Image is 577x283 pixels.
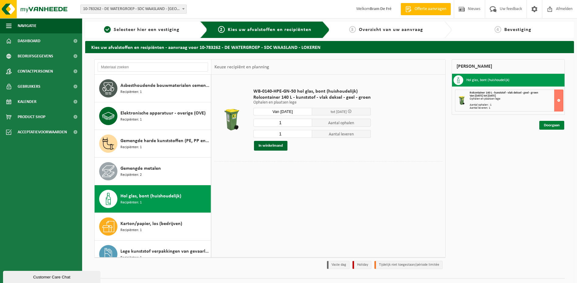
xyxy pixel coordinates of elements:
[88,26,195,33] a: 1Selecteer hier een vestiging
[370,7,391,11] strong: Bram De Fré
[495,26,501,33] span: 4
[81,5,186,13] span: 10-783262 - DE WATERGROEP - SDC WAASLAND - LOKEREN
[3,270,102,283] iframe: chat widget
[95,75,211,102] button: Asbesthoudende bouwmaterialen cementgebonden (hechtgebonden) Recipiënten: 1
[95,130,211,158] button: Gemengde harde kunststoffen (PE, PP en PVC), recycleerbaar (industrieel) Recipiënten: 1
[349,26,356,33] span: 3
[95,240,211,268] button: Lege kunststof verpakkingen van gevaarlijke stoffen Recipiënten: 1
[470,94,496,97] strong: Van [DATE] tot [DATE]
[98,63,208,72] input: Materiaal zoeken
[18,64,53,79] span: Contactpersonen
[18,109,45,124] span: Product Shop
[80,5,187,14] span: 10-783262 - DE WATERGROEP - SDC WAASLAND - LOKEREN
[413,6,448,12] span: Offerte aanvragen
[95,102,211,130] button: Elektronische apparatuur - overige (OVE) Recipiënten: 1
[95,213,211,240] button: Karton/papier, los (bedrijven) Recipiënten: 1
[120,248,209,255] span: Lege kunststof verpakkingen van gevaarlijke stoffen
[104,26,111,33] span: 1
[211,60,272,75] div: Keuze recipiënt en planning
[470,107,563,110] div: Aantal leveren: 1
[120,172,142,178] span: Recipiënten: 2
[120,220,182,227] span: Karton/papier, los (bedrijven)
[85,41,574,53] h2: Kies uw afvalstoffen en recipiënten - aanvraag voor 10-783262 - DE WATERGROEP - SDC WAASLAND - LO...
[353,261,371,269] li: Holiday
[120,137,209,145] span: Gemengde harde kunststoffen (PE, PP en PVC), recycleerbaar (industrieel)
[120,89,142,95] span: Recipiënten: 1
[312,130,371,138] span: Aantal leveren
[120,82,209,89] span: Asbesthoudende bouwmaterialen cementgebonden (hechtgebonden)
[253,108,312,115] input: Selecteer datum
[114,27,179,32] span: Selecteer hier een vestiging
[18,124,67,140] span: Acceptatievoorwaarden
[504,27,531,32] span: Bevestiging
[331,110,347,114] span: tot [DATE]
[120,227,142,233] span: Recipiënten: 1
[18,33,40,49] span: Dashboard
[95,185,211,213] button: Hol glas, bont (huishoudelijk) Recipiënten: 1
[120,200,142,206] span: Recipiënten: 1
[470,104,563,107] div: Aantal ophalen : 1
[18,49,53,64] span: Bedrijfsgegevens
[18,18,36,33] span: Navigatie
[327,261,349,269] li: Vaste dag
[120,145,142,150] span: Recipiënten: 1
[312,119,371,127] span: Aantal ophalen
[120,193,181,200] span: Hol glas, bont (huishoudelijk)
[466,75,509,85] h3: Hol glas, bont (huishoudelijk)
[18,79,40,94] span: Gebruikers
[120,117,142,123] span: Recipiënten: 1
[253,88,371,94] span: WB-0140-HPE-GN-50 hol glas, bont (huishoudelijk)
[470,91,538,94] span: Rolcontainer 140 L - kunststof - vlak deksel - geel - groen
[539,121,564,130] a: Doorgaan
[452,59,565,74] div: [PERSON_NAME]
[374,261,443,269] li: Tijdelijk niet toegestaan/période limitée
[120,165,161,172] span: Gemengde metalen
[254,141,287,151] button: In winkelmand
[95,158,211,185] button: Gemengde metalen Recipiënten: 2
[359,27,423,32] span: Overzicht van uw aanvraag
[401,3,451,15] a: Offerte aanvragen
[120,255,142,261] span: Recipiënten: 1
[470,97,563,101] div: Ophalen en plaatsen lege
[228,27,311,32] span: Kies uw afvalstoffen en recipiënten
[218,26,225,33] span: 2
[120,110,206,117] span: Elektronische apparatuur - overige (OVE)
[253,101,371,105] p: Ophalen en plaatsen lege
[253,94,371,101] span: Rolcontainer 140 L - kunststof - vlak deksel - geel - groen
[18,94,36,109] span: Kalender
